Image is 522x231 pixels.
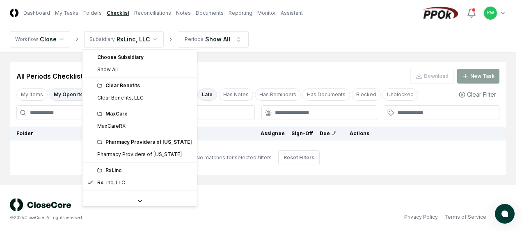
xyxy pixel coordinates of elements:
div: Choose Subsidiary [84,51,195,63]
div: Pharmacy Providers of [US_STATE] [97,151,182,158]
div: Clear Benefits, LLC [97,94,144,102]
div: MaxCare [97,110,192,118]
div: RxLinc [97,167,192,174]
div: Pharmacy Providers of [US_STATE] [97,138,192,146]
span: Show All [97,66,118,73]
div: RxLinc, LLC [97,179,125,186]
div: MaxCareRX [97,122,126,130]
div: Stratos [97,195,192,202]
div: Clear Benefits [97,82,192,89]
